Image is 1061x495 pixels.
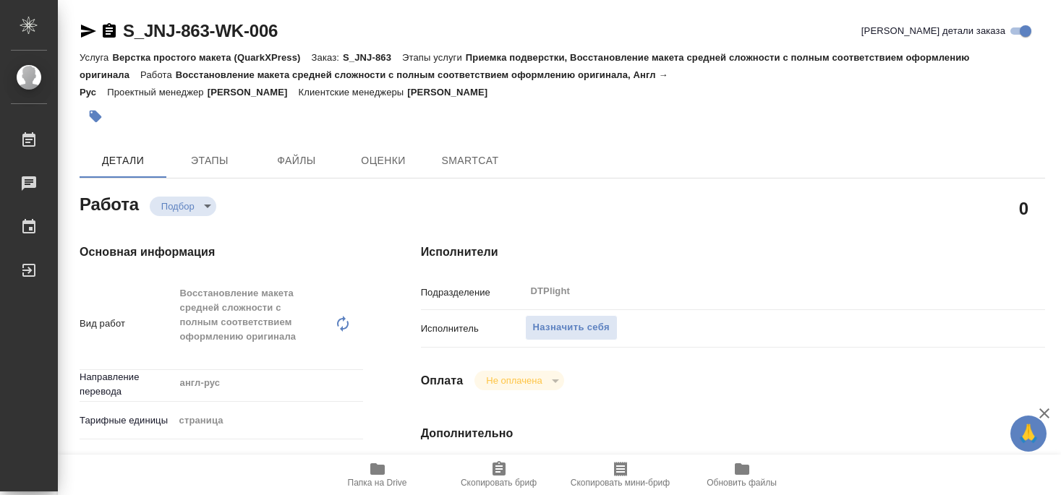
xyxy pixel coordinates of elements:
div: страница [174,408,363,433]
button: Скопировать ссылку для ЯМессенджера [80,22,97,40]
p: Направление перевода [80,370,174,399]
p: Подразделение [421,285,525,300]
button: Скопировать мини-бриф [560,455,681,495]
h2: Работа [80,190,139,216]
span: Файлы [262,152,331,170]
p: Кол-во единиц [80,451,174,465]
button: Назначить себя [525,315,618,340]
div: Подбор [150,197,216,216]
p: Заказ: [312,52,343,63]
p: Услуга [80,52,112,63]
input: ✎ Введи что-нибудь [174,447,363,468]
h2: 0 [1019,196,1028,220]
span: Обновить файлы [707,478,777,488]
p: Верстка простого макета (QuarkXPress) [112,52,311,63]
h4: Дополнительно [421,425,1045,442]
span: [PERSON_NAME] детали заказа [861,24,1005,38]
button: 🙏 [1010,416,1047,452]
span: 🙏 [1016,418,1041,449]
p: Клиентские менеджеры [299,87,408,98]
p: Восстановление макета средней сложности с полным соответствием оформлению оригинала, Англ → Рус [80,69,668,98]
p: Приемка подверстки, Восстановление макета средней сложности с полным соответствием оформлению ори... [80,52,970,80]
button: Не оплачена [482,374,546,387]
p: Этапы услуги [402,52,466,63]
span: Назначить себя [533,319,610,336]
span: Скопировать бриф [461,478,537,488]
button: Скопировать ссылку [101,22,118,40]
p: S_JNJ-863 [343,52,402,63]
span: Папка на Drive [348,478,407,488]
button: Скопировать бриф [438,455,560,495]
p: Вид работ [80,317,174,331]
h4: Оплата [421,372,464,389]
span: Детали [88,152,158,170]
button: Подбор [157,200,199,212]
span: Оценки [349,152,418,170]
p: Тарифные единицы [80,413,174,428]
p: [PERSON_NAME] [407,87,498,98]
a: S_JNJ-863-WK-006 [123,21,278,40]
span: Скопировать мини-бриф [571,478,670,488]
span: SmartCat [435,152,505,170]
p: Работа [140,69,176,80]
div: Подбор [474,371,563,390]
button: Добавить тэг [80,100,111,132]
p: Проектный менеджер [107,87,207,98]
button: Обновить файлы [681,455,803,495]
h4: Основная информация [80,244,363,261]
h4: Исполнители [421,244,1045,261]
span: Этапы [175,152,244,170]
p: Исполнитель [421,322,525,336]
p: [PERSON_NAME] [208,87,299,98]
button: Папка на Drive [317,455,438,495]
